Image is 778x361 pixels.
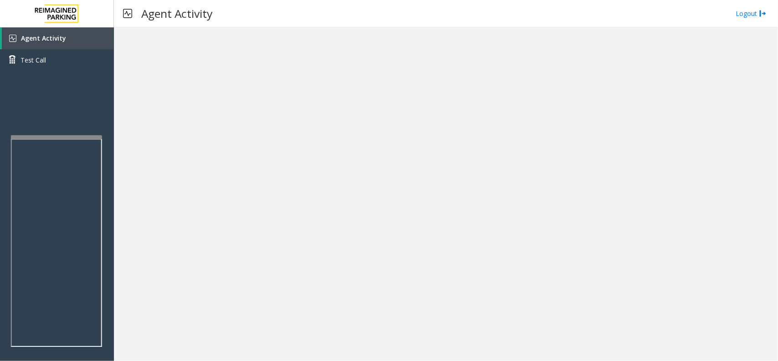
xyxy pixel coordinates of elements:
[9,35,16,42] img: 'icon'
[137,2,217,25] h3: Agent Activity
[123,2,132,25] img: pageIcon
[21,55,46,65] span: Test Call
[736,9,767,18] a: Logout
[759,9,767,18] img: logout
[21,34,66,42] span: Agent Activity
[2,27,114,49] a: Agent Activity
